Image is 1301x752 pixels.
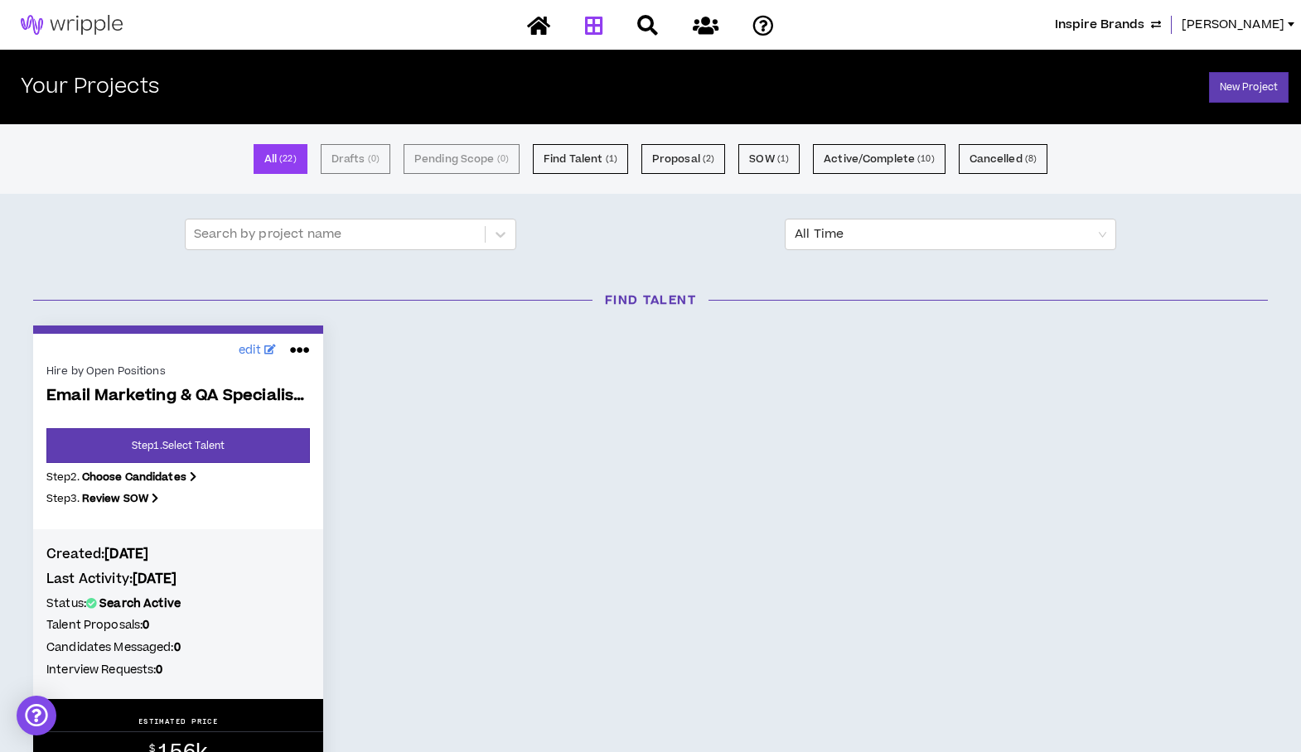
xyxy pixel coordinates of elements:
[46,639,310,657] h5: Candidates Messaged:
[174,639,181,656] b: 0
[133,570,177,588] b: [DATE]
[404,144,520,174] button: Pending Scope (0)
[641,144,725,174] button: Proposal (2)
[21,75,159,99] h2: Your Projects
[46,570,310,588] h4: Last Activity:
[321,144,390,174] button: Drafts (0)
[497,152,509,166] small: ( 0 )
[46,545,310,563] h4: Created:
[156,662,162,678] b: 0
[279,152,297,166] small: ( 22 )
[1055,16,1161,34] button: Inspire Brands
[46,595,310,613] h5: Status:
[917,152,935,166] small: ( 10 )
[138,716,219,726] p: ESTIMATED PRICE
[143,617,149,634] b: 0
[82,491,148,506] b: Review SOW
[777,152,789,166] small: ( 1 )
[1025,152,1037,166] small: ( 8 )
[703,152,714,166] small: ( 2 )
[606,152,617,166] small: ( 1 )
[46,616,310,634] h5: Talent Proposals:
[1182,16,1284,34] span: [PERSON_NAME]
[46,470,310,484] p: Step 2 .
[795,219,1106,249] span: All Time
[46,491,310,506] p: Step 3 .
[1055,16,1144,34] span: Inspire Brands
[254,144,307,174] button: All (22)
[21,292,1280,309] h3: Find Talent
[99,595,181,612] b: Search Active
[104,545,148,563] b: [DATE]
[738,144,800,174] button: SOW (1)
[82,470,186,484] b: Choose Candidates
[46,428,310,463] a: Step1.Select Talent
[17,696,56,735] div: Open Intercom Messenger
[813,144,945,174] button: Active/Complete (10)
[1209,72,1289,103] a: New Project
[46,364,310,378] div: Hire by Open Positions
[959,144,1048,174] button: Cancelled (8)
[235,338,280,364] a: edit
[239,342,261,359] span: edit
[46,661,310,679] h5: Interview Requests:
[533,144,628,174] button: Find Talent (1)
[368,152,380,166] small: ( 0 )
[46,387,310,406] span: Email Marketing & QA Specialist - ATL Based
